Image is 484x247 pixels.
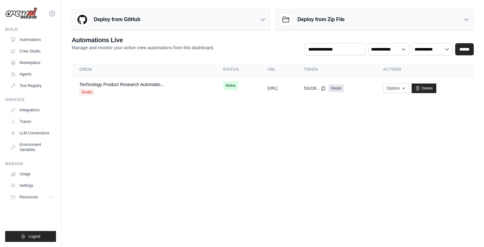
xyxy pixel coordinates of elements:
button: 53c228... [304,86,326,91]
th: URL [260,63,296,76]
a: LLM Connections [8,128,56,138]
span: Resources [20,195,38,200]
a: Settings [8,180,56,191]
div: Manage [5,161,56,166]
button: Options [383,84,409,93]
h3: Deploy from Zip File [297,16,344,23]
a: Integrations [8,105,56,115]
button: Resources [8,192,56,202]
div: Operate [5,97,56,102]
img: Logo [5,7,37,20]
h2: Automations Live [72,36,214,44]
img: GitHub Logo [76,13,89,26]
span: Online [223,81,238,90]
h3: Deploy from GitHub [94,16,140,23]
a: Technology Product Research Automatio... [79,82,164,87]
a: Crew Studio [8,46,56,56]
th: Actions [375,63,474,76]
a: Reset [328,84,343,92]
a: Marketplace [8,58,56,68]
th: Crew [72,63,215,76]
p: Manage and monitor your active crew automations from this dashboard. [72,44,214,51]
a: Tool Registry [8,81,56,91]
span: Logout [28,234,40,239]
a: Environment Variables [8,139,56,155]
a: Usage [8,169,56,179]
a: Traces [8,116,56,127]
th: Status [215,63,260,76]
a: Delete [412,84,436,93]
a: Agents [8,69,56,79]
button: Logout [5,231,56,242]
span: Studio [79,89,94,95]
th: Token [296,63,375,76]
div: Build [5,27,56,32]
a: Automations [8,35,56,45]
